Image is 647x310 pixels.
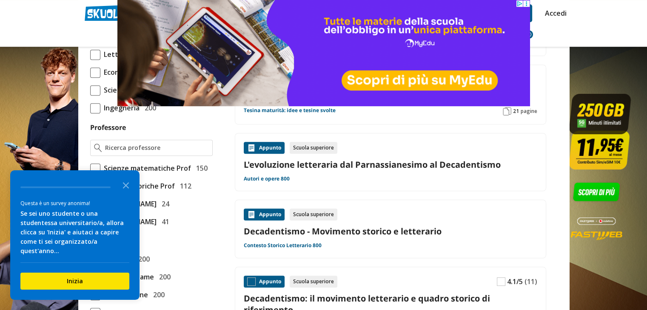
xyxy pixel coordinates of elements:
[290,209,337,220] div: Scuola superiore
[20,199,129,207] div: Questa è un survey anonima!
[497,277,505,286] img: Appunti contenuto
[290,142,337,154] div: Scuola superiore
[100,163,191,174] span: Scienze matematiche Prof
[244,175,290,182] a: Autori e opere 800
[244,159,537,170] a: L'evoluzione letteraria dal Parnassianesimo al Decadentismo
[100,49,163,60] span: Lettere e filosofia
[100,102,140,113] span: Ingegneria
[117,176,134,193] button: Close the survey
[545,4,563,22] a: Accedi
[524,276,537,287] span: (11)
[158,198,169,209] span: 24
[158,216,169,227] span: 41
[244,209,285,220] div: Appunto
[10,170,140,300] div: Survey
[521,108,537,115] span: pagine
[193,163,208,174] span: 150
[100,85,186,96] span: Scienze della formazione
[513,108,519,115] span: 21
[244,107,336,114] a: Tesina maturità: idee e tesine svolte
[156,271,171,282] span: 200
[150,289,165,300] span: 200
[90,123,126,132] label: Professore
[244,276,285,287] div: Appunto
[247,277,256,286] img: Appunti contenuto
[507,276,523,287] span: 4.1/5
[244,142,285,154] div: Appunto
[503,107,511,116] img: Pagine
[94,144,102,152] img: Ricerca professore
[20,273,129,290] button: Inizia
[135,254,150,265] span: 200
[290,276,337,287] div: Scuola superiore
[247,144,256,152] img: Appunti contenuto
[20,209,129,256] div: Se sei uno studente o una studentessa universitario/a, allora clicca su 'Inizia' e aiutaci a capi...
[244,225,537,237] a: Decadentismo - Movimento storico e letterario
[177,180,191,192] span: 112
[141,102,156,113] span: 200
[105,144,208,152] input: Ricerca professore
[100,67,135,78] span: Economia
[247,210,256,219] img: Appunti contenuto
[244,242,322,249] a: Contesto Storico Letterario 800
